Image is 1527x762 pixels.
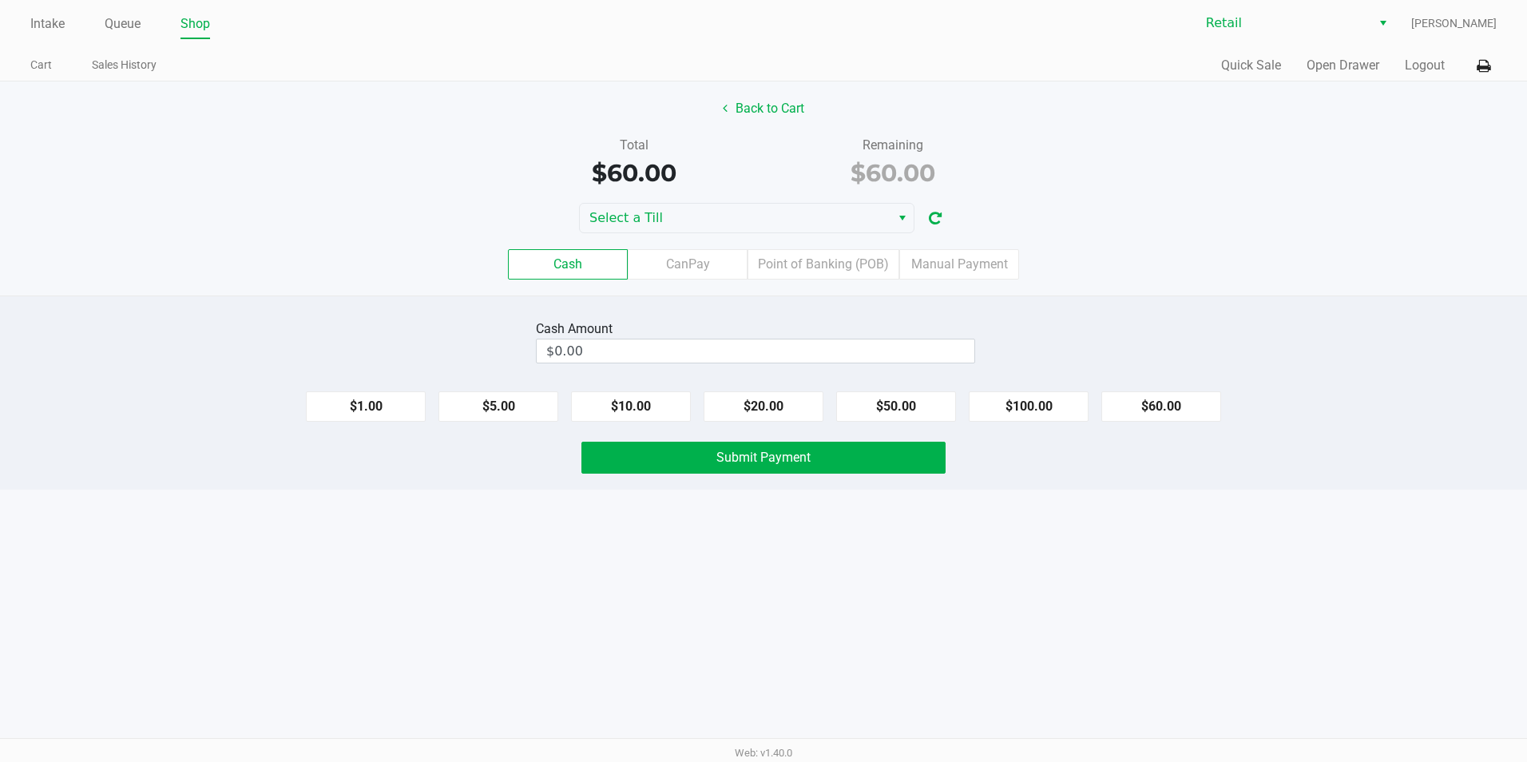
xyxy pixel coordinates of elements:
button: $1.00 [306,391,426,422]
button: Submit Payment [581,442,946,474]
button: Select [890,204,914,232]
button: Logout [1405,56,1445,75]
span: [PERSON_NAME] [1411,15,1497,32]
a: Cart [30,55,52,75]
button: Open Drawer [1307,56,1379,75]
a: Queue [105,13,141,35]
button: $20.00 [704,391,823,422]
span: Retail [1206,14,1362,33]
div: $60.00 [517,155,752,191]
div: Remaining [775,136,1010,155]
div: Cash Amount [536,319,619,339]
button: Select [1371,9,1394,38]
button: $100.00 [969,391,1089,422]
span: Select a Till [589,208,881,228]
a: Shop [180,13,210,35]
label: Manual Payment [899,249,1019,280]
label: Point of Banking (POB) [748,249,899,280]
button: Quick Sale [1221,56,1281,75]
button: Back to Cart [712,93,815,124]
span: Submit Payment [716,450,811,465]
div: Total [517,136,752,155]
button: $60.00 [1101,391,1221,422]
button: $50.00 [836,391,956,422]
div: $60.00 [775,155,1010,191]
a: Sales History [92,55,157,75]
button: $5.00 [438,391,558,422]
label: Cash [508,249,628,280]
span: Web: v1.40.0 [735,747,792,759]
label: CanPay [628,249,748,280]
button: $10.00 [571,391,691,422]
a: Intake [30,13,65,35]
